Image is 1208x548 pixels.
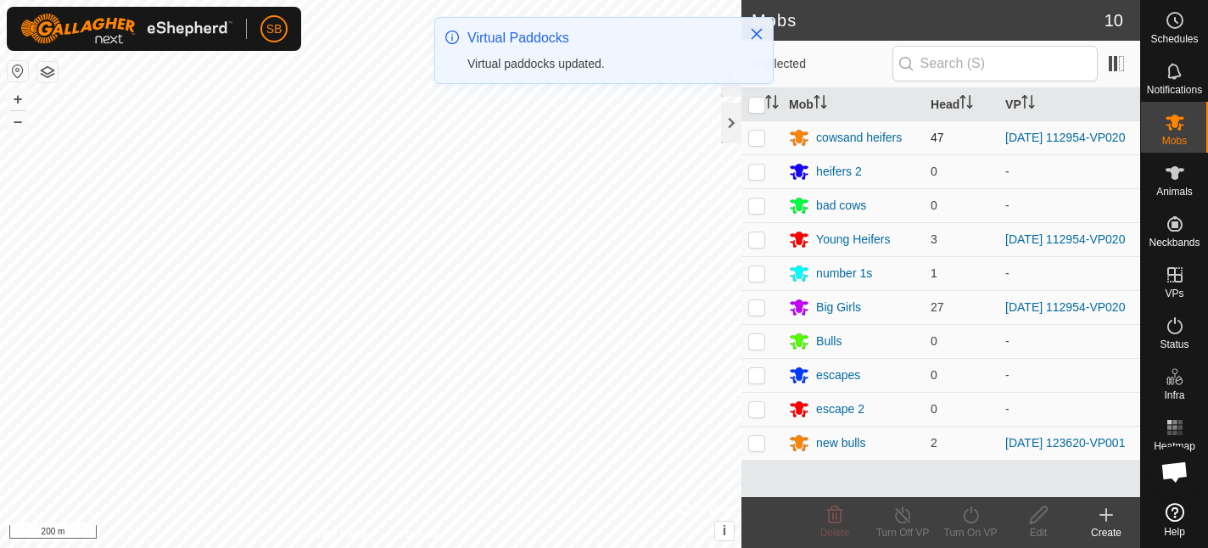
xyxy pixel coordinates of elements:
[931,232,937,246] span: 3
[1164,527,1185,537] span: Help
[388,526,438,541] a: Contact Us
[924,88,998,121] th: Head
[816,333,842,350] div: Bulls
[816,366,860,384] div: escapes
[1150,34,1198,44] span: Schedules
[1149,238,1200,248] span: Neckbands
[998,256,1140,290] td: -
[998,154,1140,188] td: -
[937,525,1004,540] div: Turn On VP
[816,231,890,249] div: Young Heifers
[998,188,1140,222] td: -
[931,368,937,382] span: 0
[1005,436,1125,450] a: [DATE] 123620-VP001
[8,61,28,81] button: Reset Map
[1164,390,1184,400] span: Infra
[816,434,865,452] div: new bulls
[467,55,732,73] div: Virtual paddocks updated.
[1165,288,1183,299] span: VPs
[816,265,872,282] div: number 1s
[816,299,861,316] div: Big Girls
[816,129,902,147] div: cowsand heifers
[1160,339,1188,349] span: Status
[266,20,282,38] span: SB
[8,111,28,131] button: –
[1162,136,1187,146] span: Mobs
[304,526,367,541] a: Privacy Policy
[892,46,1098,81] input: Search (S)
[931,266,937,280] span: 1
[998,324,1140,358] td: -
[20,14,232,44] img: Gallagher Logo
[1005,232,1125,246] a: [DATE] 112954-VP020
[931,300,944,314] span: 27
[8,89,28,109] button: +
[1105,8,1123,33] span: 10
[931,436,937,450] span: 2
[814,98,827,111] p-sorticon: Activate to sort
[1141,496,1208,544] a: Help
[931,199,937,212] span: 0
[1005,300,1125,314] a: [DATE] 112954-VP020
[1154,441,1195,451] span: Heatmap
[1005,131,1125,144] a: [DATE] 112954-VP020
[765,98,779,111] p-sorticon: Activate to sort
[998,358,1140,392] td: -
[1149,446,1200,497] div: Open chat
[869,525,937,540] div: Turn Off VP
[1004,525,1072,540] div: Edit
[931,131,944,144] span: 47
[715,522,734,540] button: i
[820,527,850,539] span: Delete
[723,523,726,538] span: i
[816,400,864,418] div: escape 2
[816,163,862,181] div: heifers 2
[816,197,866,215] div: bad cows
[998,392,1140,426] td: -
[931,165,937,178] span: 0
[998,88,1140,121] th: VP
[931,334,937,348] span: 0
[1072,525,1140,540] div: Create
[1021,98,1035,111] p-sorticon: Activate to sort
[752,10,1105,31] h2: Mobs
[782,88,924,121] th: Mob
[745,22,769,46] button: Close
[959,98,973,111] p-sorticon: Activate to sort
[467,28,732,48] div: Virtual Paddocks
[1147,85,1202,95] span: Notifications
[37,62,58,82] button: Map Layers
[931,402,937,416] span: 0
[752,55,892,73] span: 0 selected
[1156,187,1193,197] span: Animals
